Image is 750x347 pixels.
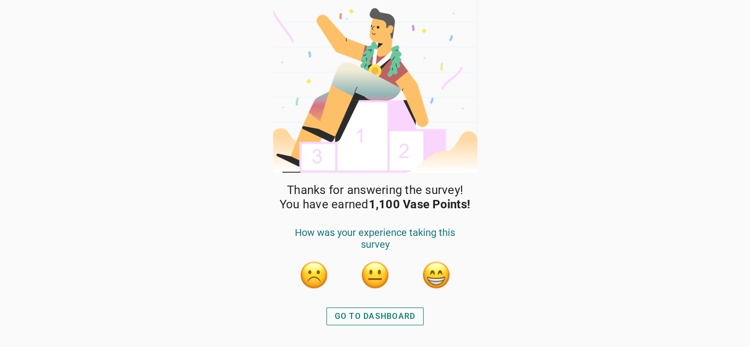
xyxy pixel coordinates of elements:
div: How was your experience taking this survey [284,227,467,260]
button: GO TO DASHBOARD [326,308,424,325]
strong: 1,100 Vase Points! [369,197,471,211]
div: GO TO DASHBOARD [335,310,416,322]
span: You have earned [280,197,470,212]
span: Thanks for answering the survey! [287,183,463,197]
